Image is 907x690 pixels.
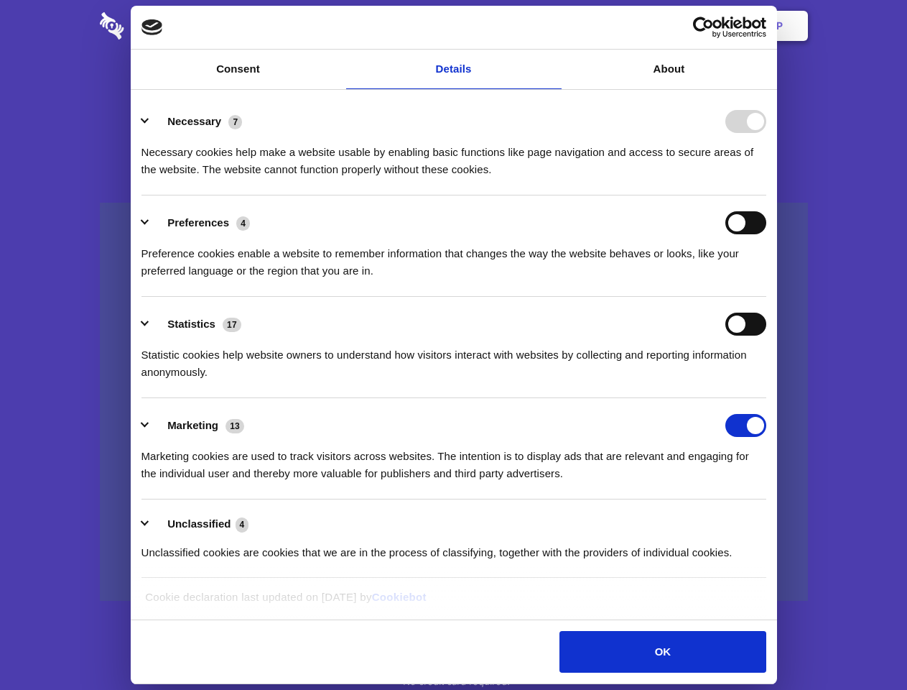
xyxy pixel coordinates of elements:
button: OK [559,631,766,673]
button: Unclassified (4) [141,515,258,533]
a: Login [651,4,714,48]
h4: Auto-redaction of sensitive data, encrypted data sharing and self-destructing private chats. Shar... [100,131,808,178]
div: Cookie declaration last updated on [DATE] by [134,589,773,617]
span: 13 [225,419,244,433]
span: 4 [236,216,250,231]
button: Necessary (7) [141,110,251,133]
span: 17 [223,318,241,332]
div: Unclassified cookies are cookies that we are in the process of classifying, together with the pro... [141,533,766,561]
button: Preferences (4) [141,211,259,234]
div: Necessary cookies help make a website usable by enabling basic functions like page navigation and... [141,133,766,178]
a: Contact [582,4,648,48]
span: 7 [228,115,242,129]
label: Statistics [167,318,215,330]
a: Pricing [422,4,484,48]
h1: Eliminate Slack Data Loss. [100,65,808,116]
div: Marketing cookies are used to track visitors across websites. The intention is to display ads tha... [141,437,766,482]
a: Details [346,50,562,89]
label: Necessary [167,115,221,127]
img: logo-wordmark-white-trans-d4663122ce5f474addd5e946df7df03e33cb6a1c49d2221995e7729f52c070b2.svg [100,12,223,40]
button: Marketing (13) [141,414,254,437]
a: Wistia video thumbnail [100,203,808,602]
label: Marketing [167,419,218,431]
a: Usercentrics Cookiebot - opens in a new window [641,17,766,38]
div: Statistic cookies help website owners to understand how visitors interact with websites by collec... [141,336,766,381]
a: Cookiebot [372,591,427,603]
span: 4 [236,517,249,532]
div: Preference cookies enable a website to remember information that changes the way the website beha... [141,234,766,280]
label: Preferences [167,216,229,229]
a: Consent [131,50,346,89]
button: Statistics (17) [141,313,251,336]
a: About [562,50,777,89]
iframe: Drift Widget Chat Controller [835,618,890,673]
img: logo [141,19,163,35]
